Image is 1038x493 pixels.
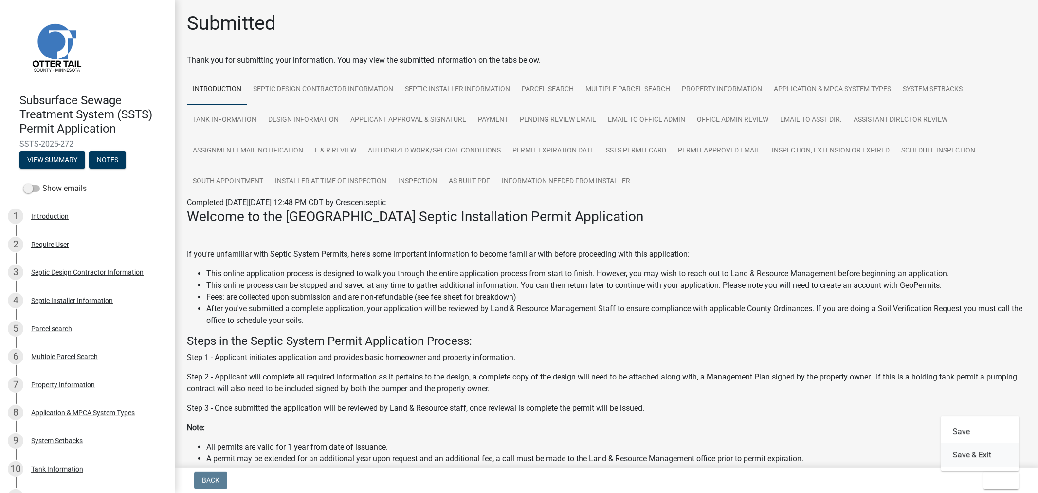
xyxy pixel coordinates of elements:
[19,151,85,169] button: View Summary
[691,105,774,136] a: Office Admin Review
[206,268,1026,280] li: This online application process is designed to walk you through the entire application process fr...
[19,157,85,165] wm-modal-confirm: Summary
[8,237,23,252] div: 2
[89,151,126,169] button: Notes
[983,472,1019,489] button: Exit
[991,476,1005,484] span: Exit
[472,105,514,136] a: Payment
[187,423,205,432] strong: Note:
[848,105,953,136] a: Assistant Director Review
[206,280,1026,291] li: This online process can be stopped and saved at any time to gather additional information. You ca...
[774,105,848,136] a: Email to Asst Dir.
[247,74,399,105] a: Septic Design Contractor Information
[8,433,23,449] div: 9
[676,74,768,105] a: Property Information
[206,291,1026,303] li: Fees: are collected upon submission and are non-refundable (see fee sheet for breakdown)
[31,466,83,473] div: Tank Information
[31,437,83,444] div: System Setbacks
[31,409,135,416] div: Application & MPCA System Types
[269,166,392,197] a: Installer at time of Inspection
[8,293,23,308] div: 4
[202,476,219,484] span: Back
[768,74,897,105] a: Application & MPCA System Types
[187,12,276,35] h1: Submitted
[895,135,981,167] a: Schedule Inspection
[31,353,98,360] div: Multiple Parcel Search
[31,269,144,276] div: Septic Design Contractor Information
[262,105,345,136] a: Design Information
[187,55,1026,66] div: Thank you for submitting your information. You may view the submitted information on the tabs below.
[187,352,1026,363] p: Step 1 - Applicant initiates application and provides basic homeowner and property information.
[580,74,676,105] a: Multiple Parcel Search
[187,198,386,207] span: Completed [DATE][DATE] 12:48 PM CDT by Crescentseptic
[19,139,156,149] span: SSTS-2025-272
[187,209,1026,225] h3: Welcome to the [GEOGRAPHIC_DATA] Septic Installation Permit Application
[602,105,691,136] a: Email to Office Admin
[187,166,269,197] a: South Appointment
[345,105,472,136] a: Applicant Approval & Signature
[600,135,672,167] a: SSTS Permit Card
[941,443,1019,467] button: Save & Exit
[392,166,443,197] a: Inspection
[8,461,23,477] div: 10
[187,105,262,136] a: Tank Information
[941,420,1019,443] button: Save
[8,321,23,337] div: 5
[187,248,1026,260] p: If you're unfamiliar with Septic System Permits, here's some important information to become fami...
[206,303,1026,326] li: After you've submitted a complete application, your application will be reviewed by Land & Resour...
[31,241,69,248] div: Require User
[187,135,309,167] a: Assignment Email Notification
[8,265,23,280] div: 3
[941,416,1019,471] div: Exit
[8,405,23,420] div: 8
[206,453,1026,465] li: A permit may be extended for an additional year upon request and an additional fee, a call must b...
[766,135,895,167] a: Inspection, Extension or EXPIRED
[31,325,72,332] div: Parcel search
[206,441,1026,453] li: All permits are valid for 1 year from date of issuance.
[187,74,247,105] a: Introduction
[19,10,92,83] img: Otter Tail County, Minnesota
[31,213,69,220] div: Introduction
[8,349,23,364] div: 6
[362,135,507,167] a: Authorized Work/Special Conditions
[309,135,362,167] a: L & R Review
[31,381,95,388] div: Property Information
[399,74,516,105] a: Septic Installer Information
[514,105,602,136] a: Pending review Email
[23,183,87,194] label: Show emails
[187,371,1026,395] p: Step 2 - Applicant will complete all required information as it pertains to the design, a complet...
[496,166,636,197] a: Information Needed from Installer
[19,94,167,135] h4: Subsurface Sewage Treatment System (SSTS) Permit Application
[8,377,23,393] div: 7
[31,297,113,304] div: Septic Installer Information
[194,472,227,489] button: Back
[507,135,600,167] a: Permit Expiration Date
[516,74,580,105] a: Parcel search
[443,166,496,197] a: As built pdf
[89,157,126,165] wm-modal-confirm: Notes
[897,74,968,105] a: System Setbacks
[187,334,1026,348] h4: Steps in the Septic System Permit Application Process:
[8,209,23,224] div: 1
[672,135,766,167] a: Permit Approved Email
[187,402,1026,414] p: Step 3 - Once submitted the application will be reviewed by Land & Resource staff, once reviewal ...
